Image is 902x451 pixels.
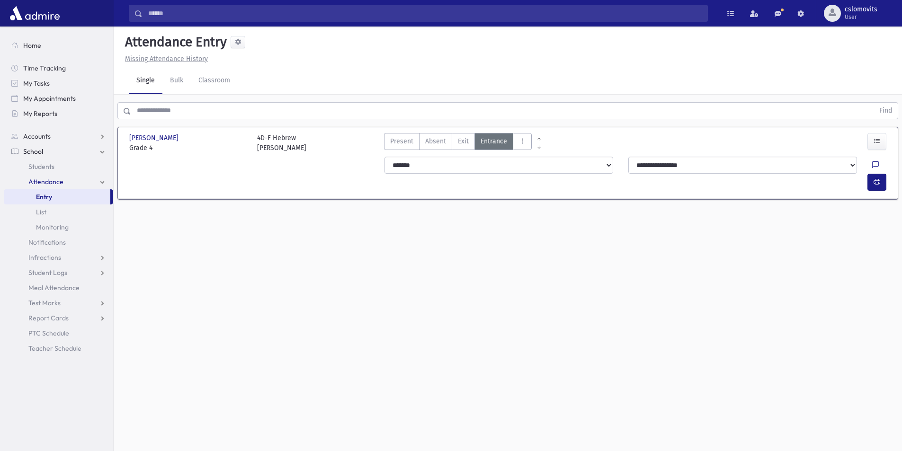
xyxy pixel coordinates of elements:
span: Present [390,136,413,146]
span: Test Marks [28,299,61,307]
span: My Appointments [23,94,76,103]
a: Entry [4,189,110,204]
a: Student Logs [4,265,113,280]
span: Time Tracking [23,64,66,72]
a: Monitoring [4,220,113,235]
h5: Attendance Entry [121,34,227,50]
a: My Appointments [4,91,113,106]
span: Monitoring [36,223,69,231]
a: School [4,144,113,159]
span: Student Logs [28,268,67,277]
span: Entry [36,193,52,201]
a: Missing Attendance History [121,55,208,63]
a: My Tasks [4,76,113,91]
span: Teacher Schedule [28,344,81,353]
span: Attendance [28,177,63,186]
span: List [36,208,46,216]
u: Missing Attendance History [125,55,208,63]
a: Attendance [4,174,113,189]
span: My Reports [23,109,57,118]
a: My Reports [4,106,113,121]
span: Accounts [23,132,51,141]
a: Teacher Schedule [4,341,113,356]
div: AttTypes [384,133,532,153]
a: Report Cards [4,310,113,326]
a: Accounts [4,129,113,144]
a: Infractions [4,250,113,265]
span: Notifications [28,238,66,247]
span: cslomovits [845,6,877,13]
span: Infractions [28,253,61,262]
input: Search [143,5,707,22]
a: List [4,204,113,220]
img: AdmirePro [8,4,62,23]
a: Meal Attendance [4,280,113,295]
span: [PERSON_NAME] [129,133,180,143]
a: Home [4,38,113,53]
span: Exit [458,136,469,146]
span: Grade 4 [129,143,248,153]
a: Students [4,159,113,174]
span: Meal Attendance [28,283,80,292]
span: My Tasks [23,79,50,88]
div: 4D-F Hebrew [PERSON_NAME] [257,133,306,153]
span: PTC Schedule [28,329,69,337]
a: Classroom [191,68,238,94]
button: Find [874,103,898,119]
span: School [23,147,43,156]
a: Notifications [4,235,113,250]
a: Test Marks [4,295,113,310]
span: User [845,13,877,21]
a: Single [129,68,162,94]
span: Entrance [481,136,507,146]
a: Bulk [162,68,191,94]
span: Students [28,162,54,171]
a: Time Tracking [4,61,113,76]
span: Home [23,41,41,50]
span: Absent [425,136,446,146]
span: Report Cards [28,314,69,322]
a: PTC Schedule [4,326,113,341]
